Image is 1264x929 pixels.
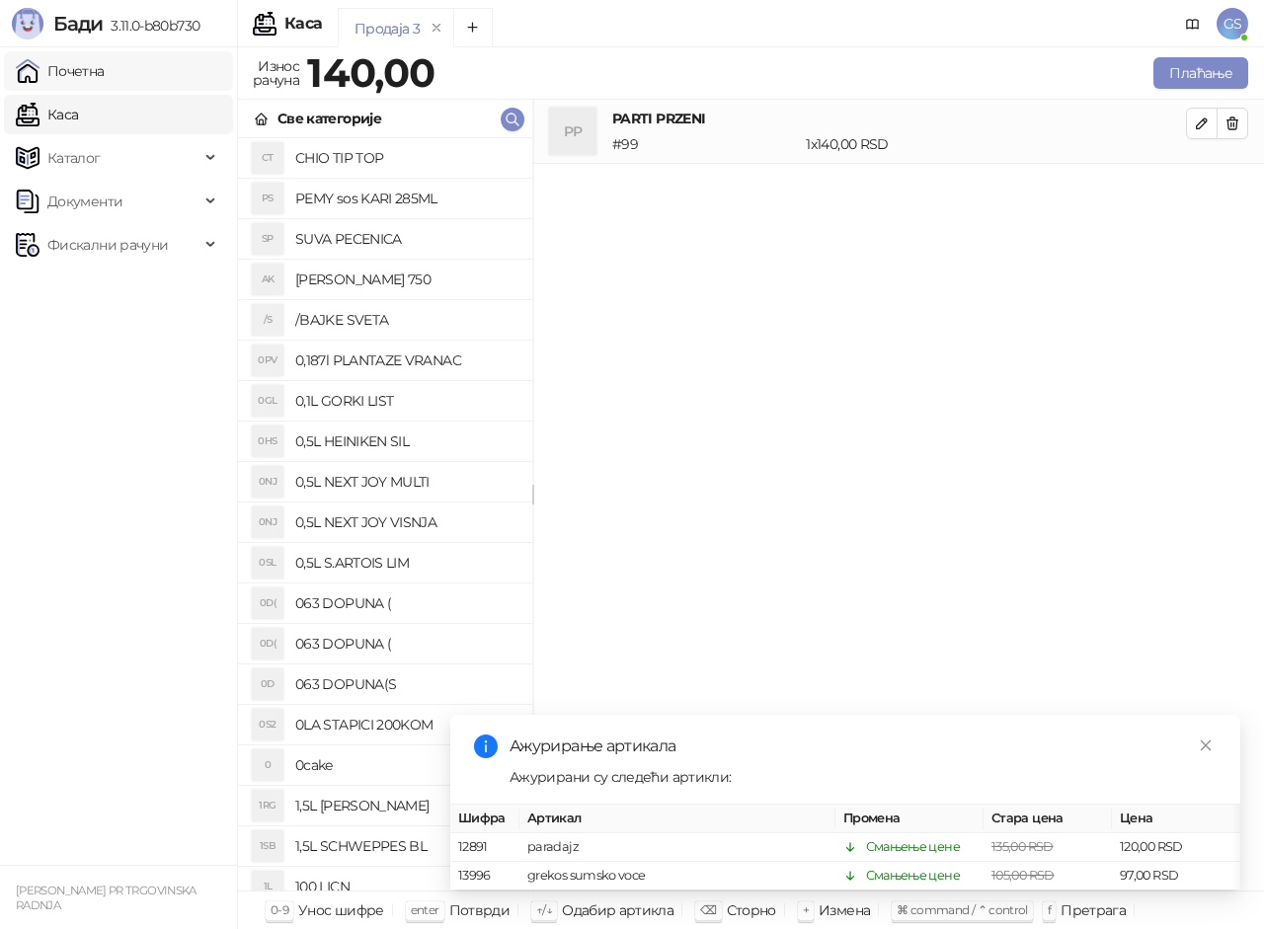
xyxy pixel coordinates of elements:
[271,902,288,917] span: 0-9
[1112,862,1240,890] td: 97,00 RSD
[1153,57,1248,89] button: Плаћање
[984,805,1112,833] th: Стара цена
[803,902,809,917] span: +
[536,902,552,917] span: ↑/↓
[519,833,835,862] td: paradajz
[16,884,197,912] small: [PERSON_NAME] PR TRGOVINSKA RADNJA
[1199,738,1213,752] span: close
[411,902,439,917] span: enter
[103,17,199,35] span: 3.11.0-b80b730
[295,628,516,659] h4: 063 DOPUNA (
[549,108,596,155] div: PP
[424,20,449,37] button: remove
[252,587,283,619] div: 0D(
[47,225,168,265] span: Фискални рачуни
[450,833,519,862] td: 12891
[295,183,516,214] h4: PEMY sos KARI 285ML
[252,183,283,214] div: PS
[897,902,1028,917] span: ⌘ command / ⌃ control
[16,51,105,91] a: Почетна
[252,547,283,579] div: 0SL
[562,897,673,923] div: Одабир артикла
[295,506,516,538] h4: 0,5L NEXT JOY VISNJA
[295,345,516,376] h4: 0,187l PLANTAZE VRANAC
[295,871,516,902] h4: 100 LICN
[519,862,835,890] td: grekos sumsko voce
[474,735,498,758] span: info-circle
[252,871,283,902] div: 1L
[252,304,283,336] div: /S
[866,837,960,857] div: Смањење цене
[802,133,1190,155] div: 1 x 140,00 RSD
[252,385,283,417] div: 0GL
[608,133,802,155] div: # 99
[355,18,420,39] div: Продаја 3
[1112,833,1240,862] td: 120,00 RSD
[1112,805,1240,833] th: Цена
[16,95,78,134] a: Каса
[1061,897,1126,923] div: Претрага
[510,766,1217,788] div: Ажурирани су следећи артикли:
[295,830,516,862] h4: 1,5L SCHWEPPES BL
[295,709,516,740] h4: 0LA STAPICI 200KOM
[252,142,283,174] div: CT
[700,902,716,917] span: ⌫
[252,426,283,457] div: 0HS
[295,426,516,457] h4: 0,5L HEINIKEN SIL
[835,805,984,833] th: Промена
[12,8,43,39] img: Logo
[252,223,283,255] div: SP
[252,790,283,821] div: 1RG
[295,547,516,579] h4: 0,5L S.ARTOIS LIM
[295,790,516,821] h4: 1,5L [PERSON_NAME]
[510,735,1217,758] div: Ажурирање артикала
[252,264,283,295] div: AK
[295,264,516,295] h4: [PERSON_NAME] 750
[819,897,870,923] div: Измена
[295,587,516,619] h4: 063 DOPUNA (
[519,805,835,833] th: Артикал
[453,8,493,47] button: Add tab
[1048,902,1051,917] span: f
[284,16,322,32] div: Каса
[252,345,283,376] div: 0PV
[252,709,283,740] div: 0S2
[866,866,960,886] div: Смањење цене
[612,108,1186,129] h4: PARTI PRZENI
[450,862,519,890] td: 13996
[727,897,776,923] div: Сторно
[252,506,283,538] div: 0NJ
[295,223,516,255] h4: SUVA PECENICA
[249,53,303,93] div: Износ рачуна
[295,304,516,336] h4: /BAJKE SVETA
[252,628,283,659] div: 0D(
[991,868,1055,883] span: 105,00 RSD
[238,138,532,890] div: grid
[991,839,1054,854] span: 135,00 RSD
[295,142,516,174] h4: CHIO TIP TOP
[295,385,516,417] h4: 0,1L GORKI LIST
[450,805,519,833] th: Шифра
[277,108,381,129] div: Све категорије
[449,897,511,923] div: Потврди
[252,466,283,498] div: 0NJ
[298,897,384,923] div: Унос шифре
[1177,8,1209,39] a: Документација
[295,466,516,498] h4: 0,5L NEXT JOY MULTI
[295,749,516,781] h4: 0cake
[295,668,516,700] h4: 063 DOPUNA(S
[307,48,434,97] strong: 140,00
[252,749,283,781] div: 0
[47,138,101,178] span: Каталог
[53,12,103,36] span: Бади
[252,668,283,700] div: 0D
[1195,735,1217,756] a: Close
[1217,8,1248,39] span: GS
[252,830,283,862] div: 1SB
[47,182,122,221] span: Документи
